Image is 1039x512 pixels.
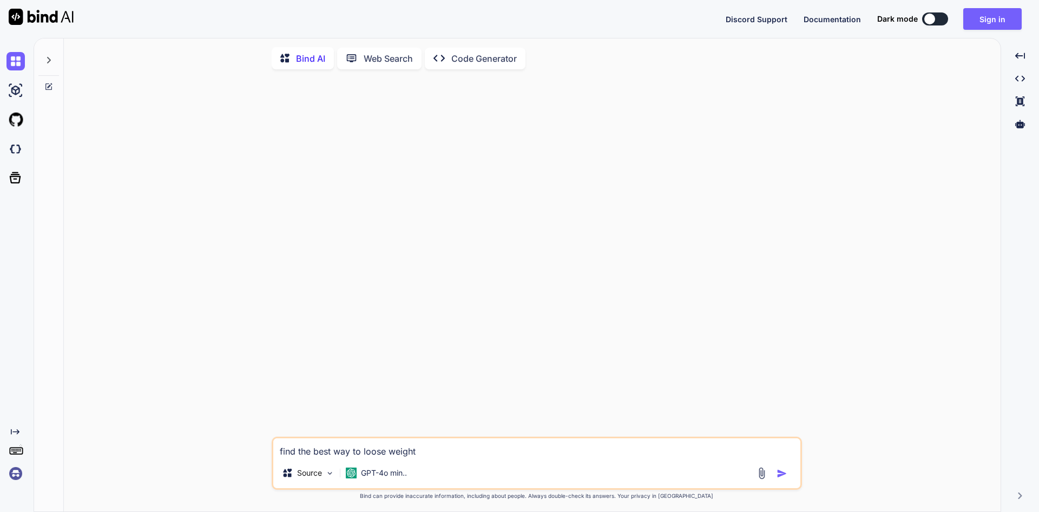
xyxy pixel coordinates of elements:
[364,52,413,65] p: Web Search
[6,52,25,70] img: chat
[877,14,918,24] span: Dark mode
[297,468,322,478] p: Source
[777,468,787,479] img: icon
[726,15,787,24] span: Discord Support
[272,492,802,500] p: Bind can provide inaccurate information, including about people. Always double-check its answers....
[804,15,861,24] span: Documentation
[6,111,25,129] img: githubLight
[296,52,325,65] p: Bind AI
[451,52,517,65] p: Code Generator
[755,467,768,479] img: attachment
[963,8,1022,30] button: Sign in
[6,464,25,483] img: signin
[325,469,334,478] img: Pick Models
[6,140,25,158] img: darkCloudIdeIcon
[6,81,25,100] img: ai-studio
[9,9,74,25] img: Bind AI
[804,14,861,25] button: Documentation
[346,468,357,478] img: GPT-4o mini
[273,438,800,458] textarea: find the best way to loose weight
[361,468,407,478] p: GPT-4o min..
[726,14,787,25] button: Discord Support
